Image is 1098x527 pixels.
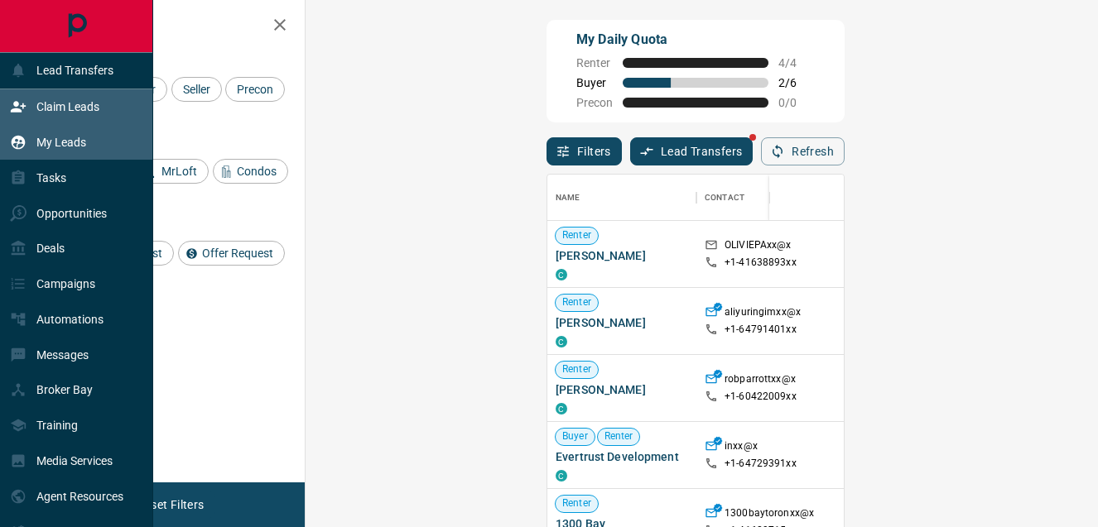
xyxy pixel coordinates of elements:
p: My Daily Quota [576,30,815,50]
div: Precon [225,77,285,102]
span: MrLoft [156,165,203,178]
p: +1- 60422009xx [725,390,797,404]
span: Renter [556,496,598,510]
div: MrLoft [137,159,209,184]
span: 4 / 4 [778,56,815,69]
span: Condos [231,165,282,178]
span: 2 / 6 [778,76,815,89]
p: +1- 64791401xx [725,323,797,337]
span: Renter [556,295,598,309]
button: Refresh [761,137,845,165]
button: Lead Transfers [630,137,754,165]
span: Renter [576,56,613,69]
div: Contact [705,175,744,221]
span: [PERSON_NAME] [556,314,688,331]
p: robparrottxx@x [725,372,796,390]
div: Contact [696,175,829,221]
span: Evertrust Development [556,448,688,465]
span: Seller [177,83,216,96]
div: condos.ca [556,269,567,280]
button: Filters [547,137,622,165]
span: Buyer [576,76,613,89]
div: condos.ca [556,470,567,481]
span: 0 / 0 [778,96,815,109]
span: Precon [576,96,613,109]
div: Offer Request [178,241,285,266]
span: [PERSON_NAME] [556,381,688,398]
div: Condos [213,159,288,184]
span: Renter [556,362,598,376]
p: OLIVIEPAxx@x [725,238,792,256]
div: condos.ca [556,336,567,347]
div: Seller [171,77,222,102]
span: [PERSON_NAME] [556,247,688,264]
p: +1- 64729391xx [725,457,797,471]
span: Renter [556,228,598,242]
span: Renter [598,429,640,443]
button: Reset Filters [126,491,214,519]
span: Offer Request [196,247,279,260]
div: Name [547,175,696,221]
p: aliyuringimxx@x [725,305,801,323]
span: Precon [231,83,279,96]
h2: Filters [53,17,288,36]
span: Buyer [556,429,595,443]
p: inxx@x [725,439,758,457]
div: condos.ca [556,403,567,414]
p: 1300baytoronxx@x [725,506,814,524]
div: Name [556,175,580,221]
p: +1- 41638893xx [725,256,797,270]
